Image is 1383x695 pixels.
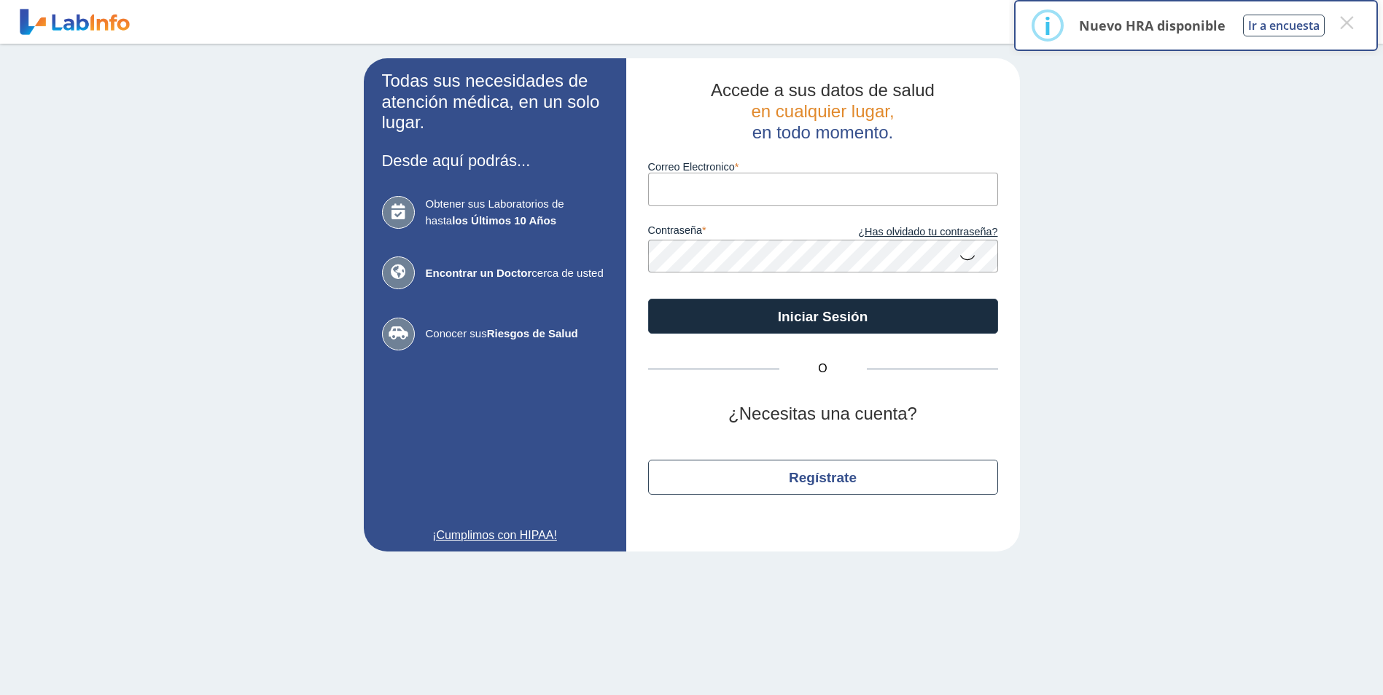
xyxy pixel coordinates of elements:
b: Riesgos de Salud [487,327,578,339]
label: Correo Electronico [648,161,998,173]
b: los Últimos 10 Años [452,214,556,227]
h2: Todas sus necesidades de atención médica, en un solo lugar. [382,71,608,133]
button: Regístrate [648,460,998,495]
h3: Desde aquí podrás... [382,152,608,170]
span: cerca de usted [426,265,608,282]
span: O [779,360,867,377]
div: i [1044,12,1051,39]
span: Accede a sus datos de salud [711,80,935,100]
span: Obtener sus Laboratorios de hasta [426,196,608,229]
b: Encontrar un Doctor [426,267,532,279]
span: Conocer sus [426,326,608,342]
span: en todo momento. [752,122,893,142]
button: Ir a encuesta [1243,15,1325,36]
h2: ¿Necesitas una cuenta? [648,404,998,425]
span: en cualquier lugar, [751,101,894,121]
button: Close this dialog [1333,9,1360,36]
a: ¿Has olvidado tu contraseña? [823,224,998,240]
p: Nuevo HRA disponible [1079,17,1226,34]
button: Iniciar Sesión [648,299,998,334]
label: contraseña [648,224,823,240]
a: ¡Cumplimos con HIPAA! [382,527,608,544]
